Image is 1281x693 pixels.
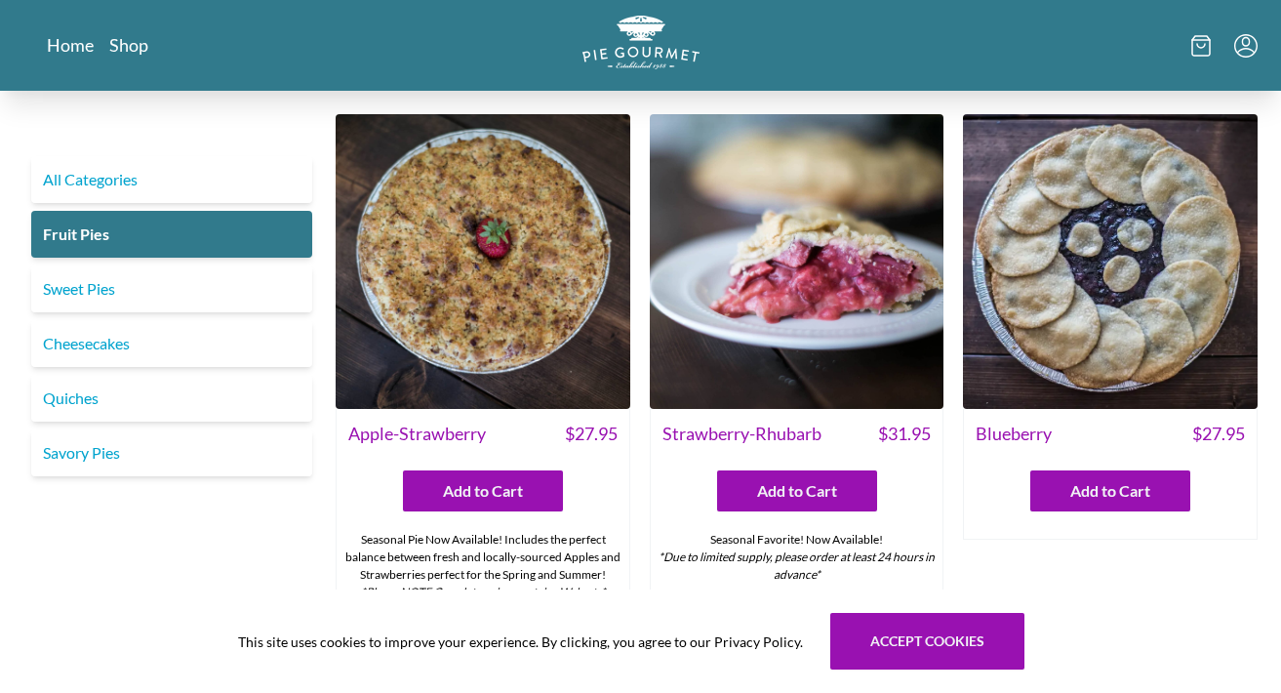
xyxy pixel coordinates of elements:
[659,550,935,582] em: *Due to limited supply, please order at least 24 hours in advance*
[651,523,943,591] div: Seasonal Favorite! Now Available!
[31,320,312,367] a: Cheesecakes
[830,613,1024,670] button: Accept cookies
[582,16,700,69] img: logo
[976,421,1052,447] span: Blueberry
[31,429,312,476] a: Savory Pies
[337,523,629,609] div: Seasonal Pie Now Available! Includes the perfect balance between fresh and locally-sourced Apples...
[963,114,1258,409] img: Blueberry
[348,421,486,447] span: Apple-Strawberry
[443,479,523,503] span: Add to Cart
[662,421,821,447] span: Strawberry-Rhubarb
[336,114,630,409] img: Apple-Strawberry
[31,211,312,258] a: Fruit Pies
[565,421,618,447] span: $ 27.95
[1192,421,1245,447] span: $ 27.95
[31,375,312,422] a: Quiches
[361,585,606,599] em: *Please NOTE Crumb topping contains Walnuts*
[878,421,931,447] span: $ 31.95
[717,470,877,511] button: Add to Cart
[1030,470,1190,511] button: Add to Cart
[403,470,563,511] button: Add to Cart
[109,33,148,57] a: Shop
[31,156,312,203] a: All Categories
[238,632,803,652] span: This site uses cookies to improve your experience. By clicking, you agree to our Privacy Policy.
[757,479,837,503] span: Add to Cart
[47,33,94,57] a: Home
[31,265,312,312] a: Sweet Pies
[1070,479,1150,503] span: Add to Cart
[650,114,944,409] img: Strawberry-Rhubarb
[1234,34,1258,58] button: Menu
[582,16,700,75] a: Logo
